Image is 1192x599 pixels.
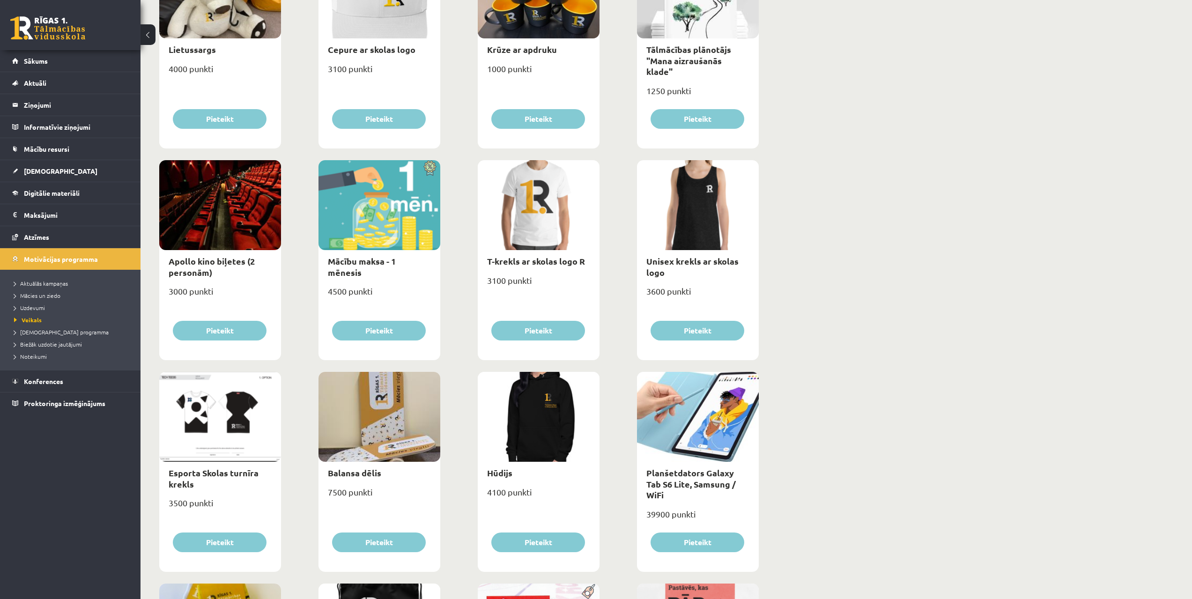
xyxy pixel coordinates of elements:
[491,321,585,340] button: Pieteikt
[12,160,129,182] a: [DEMOGRAPHIC_DATA]
[14,316,131,324] a: Veikals
[14,340,82,348] span: Biežāk uzdotie jautājumi
[12,226,129,248] a: Atzīmes
[318,484,440,508] div: 7500 punkti
[318,283,440,307] div: 4500 punkti
[159,495,281,518] div: 3500 punkti
[14,292,60,299] span: Mācies un ziedo
[491,532,585,552] button: Pieteikt
[12,72,129,94] a: Aktuāli
[24,167,97,175] span: [DEMOGRAPHIC_DATA]
[12,138,129,160] a: Mācību resursi
[169,44,216,55] a: Lietussargs
[14,291,131,300] a: Mācies un ziedo
[646,44,731,77] a: Tālmācības plānotājs "Mana aizraušanās klade"
[24,233,49,241] span: Atzīmes
[487,44,557,55] a: Krūze ar apdruku
[487,256,585,266] a: T-krekls ar skolas logo R
[332,532,426,552] button: Pieteikt
[637,283,759,307] div: 3600 punkti
[24,79,46,87] span: Aktuāli
[173,532,267,552] button: Pieteikt
[159,283,281,307] div: 3000 punkti
[318,61,440,84] div: 3100 punkti
[637,83,759,106] div: 1250 punkti
[10,16,85,40] a: Rīgas 1. Tālmācības vidusskola
[12,116,129,138] a: Informatīvie ziņojumi
[14,352,131,361] a: Noteikumi
[12,248,129,270] a: Motivācijas programma
[332,321,426,340] button: Pieteikt
[651,321,744,340] button: Pieteikt
[24,116,129,138] legend: Informatīvie ziņojumi
[14,280,68,287] span: Aktuālās kampaņas
[24,189,80,197] span: Digitālie materiāli
[159,61,281,84] div: 4000 punkti
[14,316,42,324] span: Veikals
[12,392,129,414] a: Proktoringa izmēģinājums
[637,506,759,530] div: 39900 punkti
[24,204,129,226] legend: Maksājumi
[14,304,45,311] span: Uzdevumi
[169,467,259,489] a: Esporta Skolas turnīra krekls
[24,377,63,385] span: Konferences
[169,256,255,277] a: Apollo kino biļetes (2 personām)
[651,532,744,552] button: Pieteikt
[24,255,98,263] span: Motivācijas programma
[651,109,744,129] button: Pieteikt
[24,57,48,65] span: Sākums
[173,321,267,340] button: Pieteikt
[478,484,600,508] div: 4100 punkti
[12,182,129,204] a: Digitālie materiāli
[491,109,585,129] button: Pieteikt
[14,279,131,288] a: Aktuālās kampaņas
[12,370,129,392] a: Konferences
[14,328,131,336] a: [DEMOGRAPHIC_DATA] programma
[328,467,381,478] a: Balansa dēlis
[14,340,131,348] a: Biežāk uzdotie jautājumi
[24,145,69,153] span: Mācību resursi
[14,353,47,360] span: Noteikumi
[12,50,129,72] a: Sākums
[478,61,600,84] div: 1000 punkti
[419,160,440,176] img: Atlaide
[487,467,512,478] a: Hūdijs
[24,399,105,407] span: Proktoringa izmēģinājums
[646,467,736,500] a: Planšetdators Galaxy Tab S6 Lite, Samsung / WiFi
[12,204,129,226] a: Maksājumi
[12,94,129,116] a: Ziņojumi
[14,303,131,312] a: Uzdevumi
[332,109,426,129] button: Pieteikt
[14,328,109,336] span: [DEMOGRAPHIC_DATA] programma
[24,94,129,116] legend: Ziņojumi
[646,256,739,277] a: Unisex krekls ar skolas logo
[328,44,415,55] a: Cepure ar skolas logo
[328,256,396,277] a: Mācību maksa - 1 mēnesis
[478,273,600,296] div: 3100 punkti
[173,109,267,129] button: Pieteikt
